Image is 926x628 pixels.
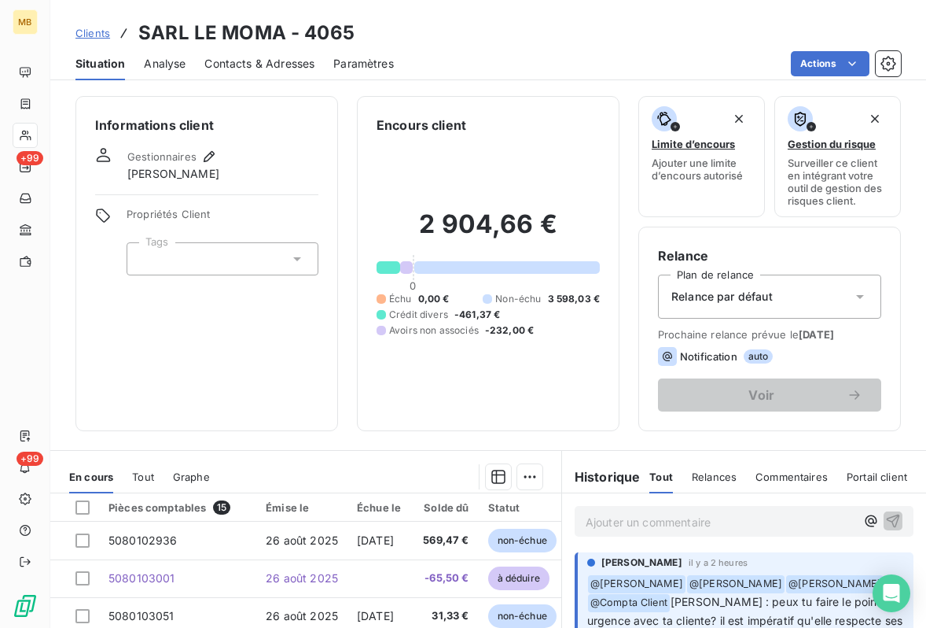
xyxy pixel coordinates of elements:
span: Surveiller ce client en intégrant votre outil de gestion des risques client. [788,157,887,207]
span: [DATE] [357,609,394,622]
button: Gestion du risqueSurveiller ce client en intégrant votre outil de gestion des risques client. [774,96,901,217]
h6: Relance [658,246,881,265]
span: @ [PERSON_NAME] [588,575,685,593]
span: Gestionnaires [127,150,197,163]
span: Analyse [144,56,186,72]
span: Limite d’encours [652,138,735,150]
span: +99 [17,151,43,165]
span: 569,47 € [420,533,469,549]
span: Gestion du risque [788,138,876,150]
button: Voir [658,379,881,412]
span: 5080103001 [108,571,175,585]
span: Relance par défaut [671,289,773,305]
span: Situation [75,56,125,72]
span: Tout [649,471,673,483]
span: 15 [213,501,230,515]
span: Non-échu [495,292,541,306]
span: @ [PERSON_NAME] [687,575,785,593]
span: Clients [75,27,110,39]
div: Statut [488,501,557,514]
span: Notification [680,350,737,363]
span: Portail client [847,471,907,483]
span: Propriétés Client [127,208,318,230]
span: auto [744,349,774,364]
span: -65,50 € [420,571,469,586]
span: 31,33 € [420,608,469,624]
span: 0,00 € [418,292,450,306]
span: Contacts & Adresses [204,56,314,72]
span: @ [PERSON_NAME] [786,575,884,593]
span: 3 598,03 € [548,292,601,306]
a: Clients [75,25,110,41]
span: En cours [69,471,113,483]
span: non-échue [488,604,557,628]
span: @ Compta Client [588,594,670,612]
span: non-échue [488,529,557,552]
span: Relances [692,471,737,483]
img: Logo LeanPay [13,593,38,619]
span: [PERSON_NAME] [127,166,219,182]
span: +99 [17,452,43,466]
div: Solde dû [420,501,469,514]
div: Open Intercom Messenger [873,574,910,612]
span: 5080103051 [108,609,175,622]
span: Tout [132,471,154,483]
button: Actions [791,51,869,76]
span: -232,00 € [485,323,534,338]
div: MB [13,9,38,35]
h3: SARL LE MOMA - 4065 [138,19,355,47]
span: Ajouter une limite d’encours autorisé [652,157,751,182]
span: -461,37 € [454,308,500,322]
span: [DATE] [357,534,394,547]
span: [DATE] [799,328,834,341]
span: 5080102936 [108,534,178,547]
h2: 2 904,66 € [377,209,600,256]
span: 26 août 2025 [266,534,338,547]
div: Émise le [266,501,338,514]
span: à déduire [488,567,549,590]
h6: Informations client [95,116,318,135]
input: Ajouter une valeur [140,252,152,266]
div: Échue le [357,501,401,514]
span: 26 août 2025 [266,571,338,585]
span: 26 août 2025 [266,609,338,622]
span: Voir [677,389,847,401]
span: Échu [389,292,412,306]
h6: Encours client [377,116,466,135]
span: Graphe [173,471,210,483]
h6: Historique [562,467,641,486]
span: Paramètres [333,56,394,72]
div: Pièces comptables [108,501,247,515]
span: Crédit divers [389,308,448,322]
span: [PERSON_NAME] [601,556,682,570]
button: Limite d’encoursAjouter une limite d’encours autorisé [638,96,765,217]
span: Prochaine relance prévue le [658,328,881,341]
span: 0 [410,279,416,292]
span: il y a 2 heures [689,558,748,567]
span: Commentaires [755,471,828,483]
span: Avoirs non associés [389,323,479,338]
